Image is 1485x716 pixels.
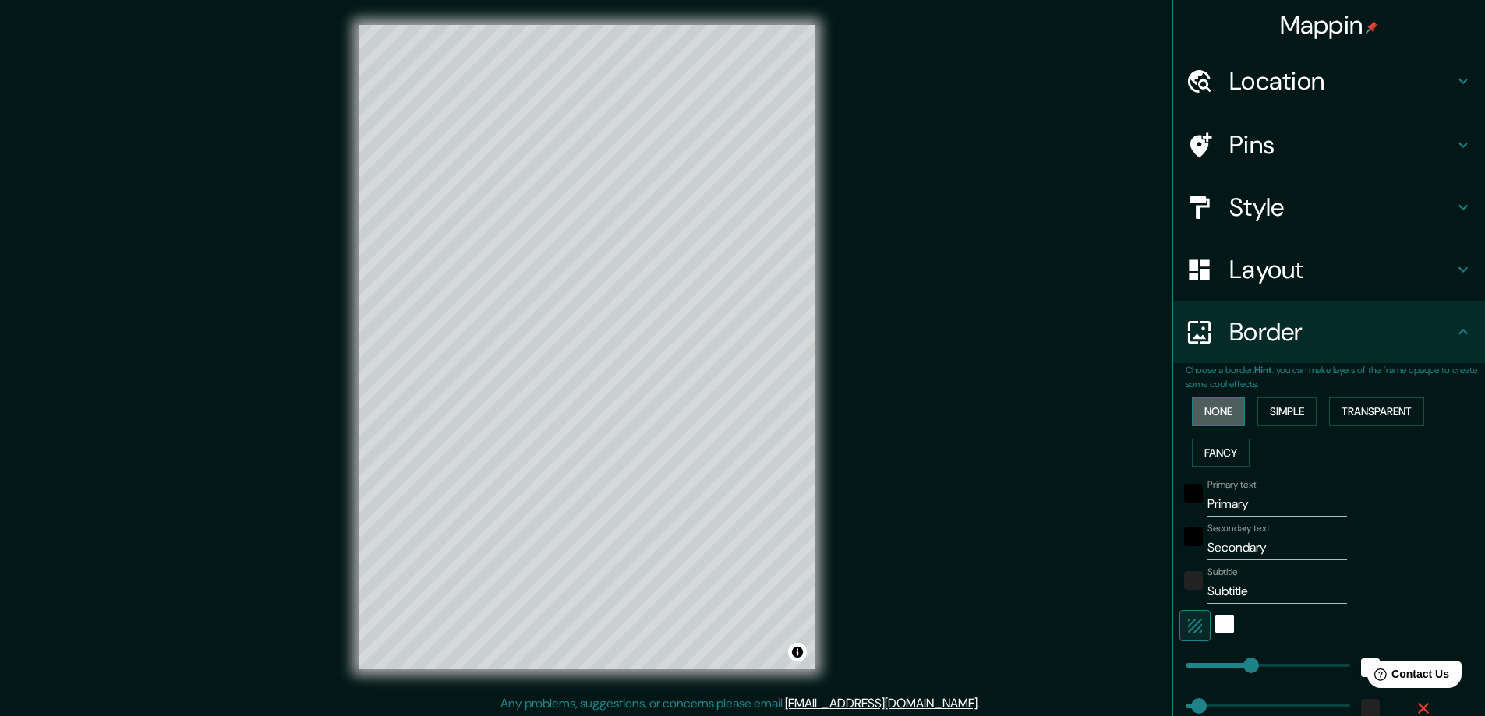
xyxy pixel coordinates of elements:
[1207,478,1256,492] label: Primary text
[500,694,980,713] p: Any problems, suggestions, or concerns please email .
[1192,397,1245,426] button: None
[1207,522,1270,535] label: Secondary text
[982,694,985,713] div: .
[1173,176,1485,238] div: Style
[1186,363,1485,391] p: Choose a border. : you can make layers of the frame opaque to create some cool effects.
[1184,527,1203,546] button: black
[1184,484,1203,503] button: black
[1280,9,1379,41] h4: Mappin
[1207,566,1238,579] label: Subtitle
[1229,65,1454,97] h4: Location
[1366,21,1378,34] img: pin-icon.png
[1173,50,1485,112] div: Location
[1329,397,1424,426] button: Transparent
[1229,129,1454,160] h4: Pins
[1229,316,1454,347] h4: Border
[1257,397,1317,426] button: Simple
[980,694,982,713] div: .
[1229,254,1454,285] h4: Layout
[1346,655,1468,699] iframe: Help widget launcher
[1229,192,1454,223] h4: Style
[1192,439,1250,467] button: Fancy
[785,695,978,711] a: [EMAIL_ADDRESS][DOMAIN_NAME]
[1173,114,1485,176] div: Pins
[1173,301,1485,363] div: Border
[1173,238,1485,301] div: Layout
[788,643,807,661] button: Toggle attribution
[1254,364,1272,376] b: Hint
[1215,615,1234,633] button: white
[1184,571,1203,590] button: color-222222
